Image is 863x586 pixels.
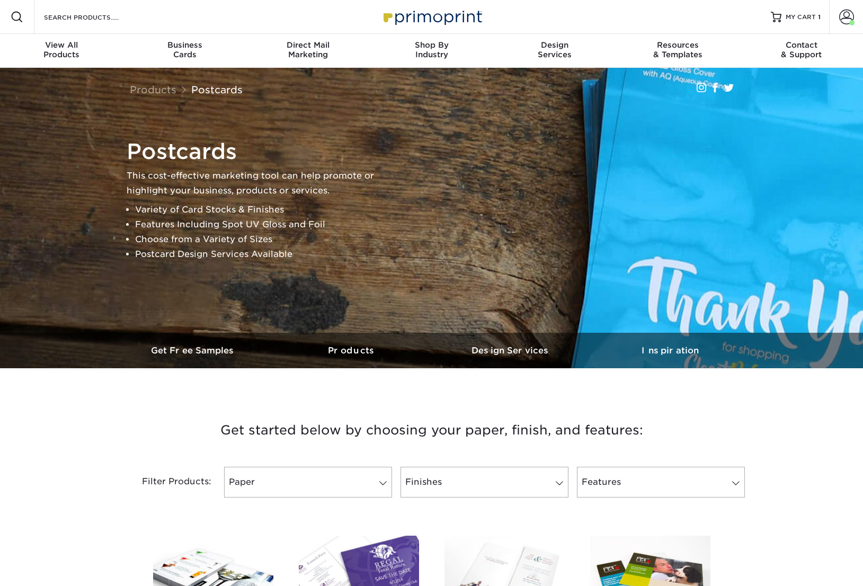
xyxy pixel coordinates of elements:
[379,5,485,28] img: Primoprint
[740,40,863,50] span: Contact
[114,467,220,498] div: Filter Products:
[493,34,617,68] a: DesignServices
[224,467,392,498] a: Paper
[370,40,493,50] span: Shop By
[273,333,432,368] a: Products
[114,345,273,356] h3: Get Free Samples
[246,40,370,59] div: Marketing
[135,232,392,247] li: Choose from a Variety of Sizes
[591,333,750,368] a: Inspiration
[246,40,370,50] span: Direct Mail
[740,40,863,59] div: & Support
[43,11,146,23] input: SEARCH PRODUCTS.....
[135,217,392,232] li: Features Including Spot UV Gloss and Foil
[370,34,493,68] a: Shop ByIndustry
[740,34,863,68] a: Contact& Support
[432,345,591,356] h3: Design Services
[123,40,247,59] div: Cards
[370,40,493,59] div: Industry
[191,84,243,95] a: Postcards
[432,333,591,368] a: Design Services
[135,247,392,262] li: Postcard Design Services Available
[401,467,568,498] a: Finishes
[577,467,745,498] a: Features
[493,40,617,59] div: Services
[617,34,740,68] a: Resources& Templates
[135,202,392,217] li: Variety of Card Stocks & Finishes
[127,139,392,164] h1: Postcards
[818,13,821,21] span: 1
[617,40,740,59] div: & Templates
[123,34,247,68] a: BusinessCards
[273,345,432,356] h3: Products
[122,406,742,454] h3: Get started below by choosing your paper, finish, and features:
[130,84,176,95] a: Products
[127,168,392,198] p: This cost-effective marketing tool can help promote or highlight your business, products or servi...
[493,40,617,50] span: Design
[617,40,740,50] span: Resources
[591,345,750,356] h3: Inspiration
[786,13,816,22] span: MY CART
[123,40,247,50] span: Business
[114,333,273,368] a: Get Free Samples
[246,34,370,68] a: Direct MailMarketing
